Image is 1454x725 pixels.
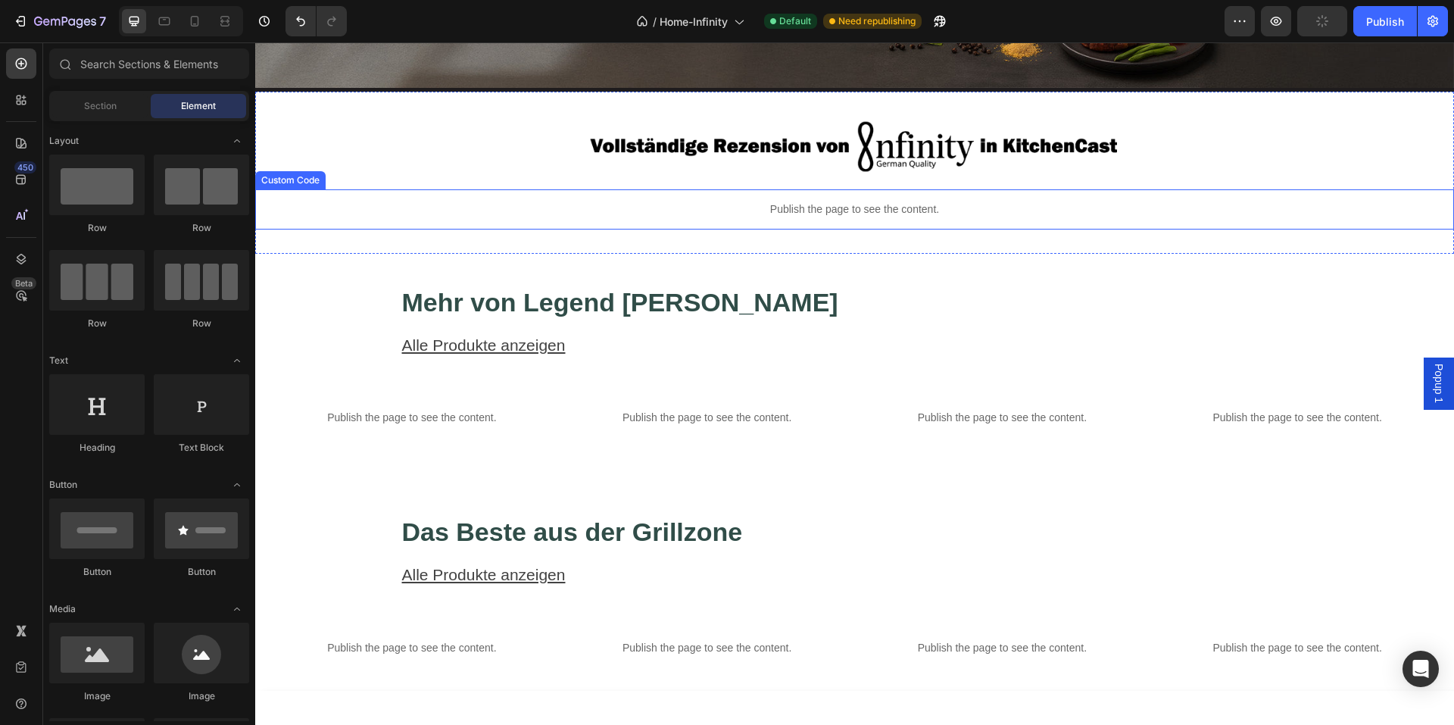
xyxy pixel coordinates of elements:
div: Image [154,689,249,703]
span: Default [779,14,811,28]
span: / [653,14,657,30]
div: Row [154,317,249,330]
input: Search Sections & Elements [49,48,249,79]
p: 7 [99,12,106,30]
strong: Mehr von Legend [PERSON_NAME] [147,245,583,274]
span: Toggle open [225,473,249,497]
div: Image [49,689,145,703]
p: Publish the page to see the content. [15,367,298,383]
div: Button [154,565,249,579]
p: Publish the page to see the content. [606,598,889,614]
span: Popup 1 [1176,321,1191,361]
div: 450 [14,161,36,173]
span: Need republishing [838,14,916,28]
div: Heading [49,441,145,455]
div: Row [154,221,249,235]
span: Section [84,99,117,113]
div: Button [49,565,145,579]
p: Publish the page to see the content. [900,598,1184,614]
p: Publish the page to see the content. [310,598,594,614]
div: Beta [11,277,36,289]
span: Text [49,354,68,367]
iframe: Design area [255,42,1454,725]
a: Alle Produkte anzeigen [147,523,310,541]
strong: Das Beste aus der Grillzone [147,475,488,504]
div: Custom Code [3,131,67,145]
span: Media [49,602,76,616]
p: Publish the page to see the content. [900,367,1184,383]
div: Row [49,221,145,235]
div: Row [49,317,145,330]
p: Publish the page to see the content. [310,367,594,383]
span: Element [181,99,216,113]
span: Button [49,478,77,492]
p: Publish the page to see the content. [15,598,298,614]
span: Toggle open [225,597,249,621]
button: Publish [1353,6,1417,36]
div: Text Block [154,441,249,455]
span: Toggle open [225,348,249,373]
a: Alle Produkte anzeigen [147,294,310,311]
img: gempages_553496579055551683-9b08c3d8-a339-491f-b8b7-73083877c3cb.png [329,73,869,135]
div: Undo/Redo [285,6,347,36]
div: Publish [1366,14,1404,30]
span: Layout [49,134,79,148]
button: 7 [6,6,113,36]
span: Home-Infinity [660,14,728,30]
span: Toggle open [225,129,249,153]
p: Publish the page to see the content. [606,367,889,383]
div: Open Intercom Messenger [1403,651,1439,687]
